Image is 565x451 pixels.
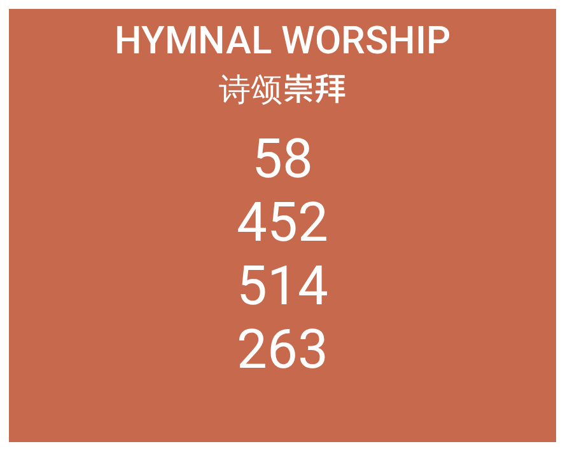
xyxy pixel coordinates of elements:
li: 514 [237,254,328,318]
span: 诗颂崇拜 [219,64,346,111]
li: 58 [252,127,313,191]
li: 452 [237,191,328,254]
span: Hymnal Worship [115,18,450,63]
li: 263 [237,318,328,381]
